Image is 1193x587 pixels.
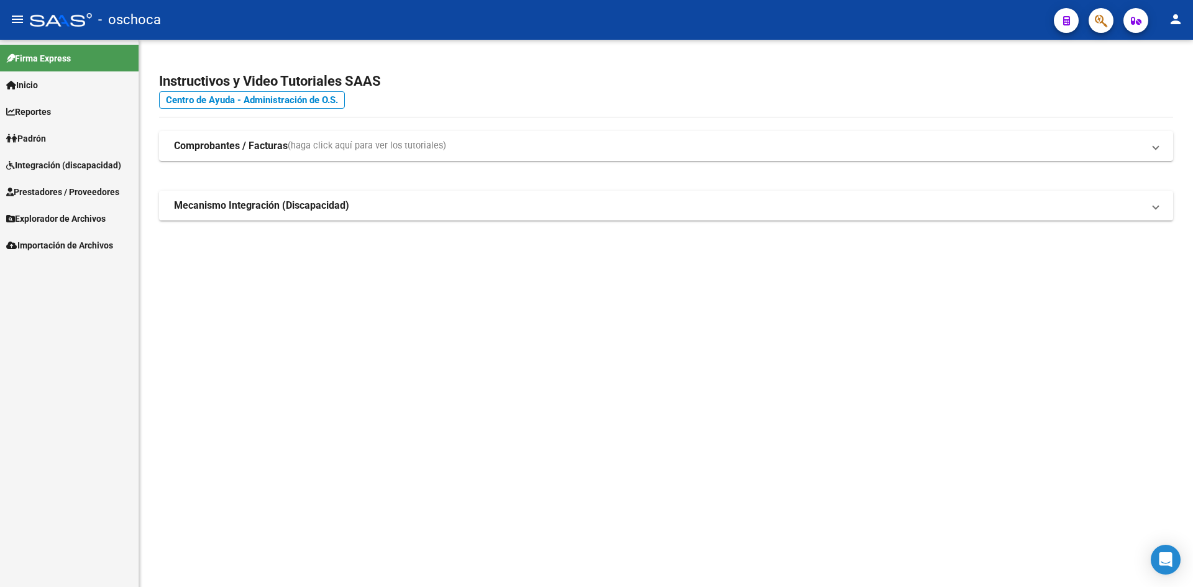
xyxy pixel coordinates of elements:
[159,91,345,109] a: Centro de Ayuda - Administración de O.S.
[6,212,106,225] span: Explorador de Archivos
[288,139,446,153] span: (haga click aquí para ver los tutoriales)
[6,239,113,252] span: Importación de Archivos
[6,158,121,172] span: Integración (discapacidad)
[174,199,349,212] strong: Mecanismo Integración (Discapacidad)
[6,185,119,199] span: Prestadores / Proveedores
[10,12,25,27] mat-icon: menu
[6,78,38,92] span: Inicio
[1151,545,1181,575] div: Open Intercom Messenger
[98,6,161,34] span: - oschoca
[6,132,46,145] span: Padrón
[159,191,1173,221] mat-expansion-panel-header: Mecanismo Integración (Discapacidad)
[1168,12,1183,27] mat-icon: person
[6,52,71,65] span: Firma Express
[174,139,288,153] strong: Comprobantes / Facturas
[6,105,51,119] span: Reportes
[159,131,1173,161] mat-expansion-panel-header: Comprobantes / Facturas(haga click aquí para ver los tutoriales)
[159,70,1173,93] h2: Instructivos y Video Tutoriales SAAS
